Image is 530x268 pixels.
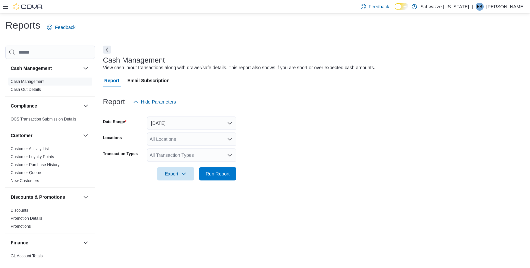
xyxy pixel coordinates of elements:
[11,103,37,109] h3: Compliance
[199,167,236,180] button: Run Report
[11,208,28,213] a: Discounts
[11,239,28,246] h3: Finance
[11,65,80,72] button: Cash Management
[11,79,44,84] a: Cash Management
[369,3,389,10] span: Feedback
[11,170,41,175] span: Customer Queue
[476,3,484,11] div: Emily Bunny
[11,254,43,258] a: GL Account Totals
[127,74,170,87] span: Email Subscription
[147,117,236,130] button: [DATE]
[103,151,138,156] label: Transaction Types
[44,21,78,34] a: Feedback
[5,206,95,233] div: Discounts & Promotions
[5,78,95,96] div: Cash Management
[420,3,469,11] p: Schwazze [US_STATE]
[486,3,525,11] p: [PERSON_NAME]
[103,56,165,64] h3: Cash Management
[103,64,375,71] div: View cash in/out transactions along with drawer/safe details. This report also shows if you are s...
[11,87,41,92] a: Cash Out Details
[11,224,31,229] a: Promotions
[157,167,194,180] button: Export
[395,3,409,10] input: Dark Mode
[206,170,230,177] span: Run Report
[161,167,190,180] span: Export
[11,178,39,183] span: New Customers
[104,74,119,87] span: Report
[11,65,52,72] h3: Cash Management
[5,19,40,32] h1: Reports
[11,194,80,200] button: Discounts & Promotions
[11,146,49,151] span: Customer Activity List
[11,103,80,109] button: Compliance
[82,239,90,247] button: Finance
[11,178,39,183] a: New Customers
[11,132,80,139] button: Customer
[11,117,76,122] a: OCS Transaction Submission Details
[11,162,60,167] a: Customer Purchase History
[11,239,80,246] button: Finance
[11,146,49,151] a: Customer Activity List
[103,98,125,106] h3: Report
[103,46,111,54] button: Next
[11,154,54,159] a: Customer Loyalty Points
[227,136,232,142] button: Open list of options
[11,154,54,159] span: Customer Loyalty Points
[11,216,42,221] a: Promotion Details
[82,102,90,110] button: Compliance
[227,152,232,158] button: Open list of options
[130,95,179,109] button: Hide Parameters
[477,3,482,11] span: EB
[141,99,176,105] span: Hide Parameters
[82,132,90,139] button: Customer
[11,194,65,200] h3: Discounts & Promotions
[103,119,127,125] label: Date Range
[11,170,41,175] a: Customer Queue
[11,132,32,139] h3: Customer
[5,115,95,126] div: Compliance
[55,24,75,31] span: Feedback
[11,162,60,167] span: Customer Purchase History
[5,145,95,187] div: Customer
[13,3,43,10] img: Cova
[103,135,122,140] label: Locations
[82,193,90,201] button: Discounts & Promotions
[472,3,473,11] p: |
[82,64,90,72] button: Cash Management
